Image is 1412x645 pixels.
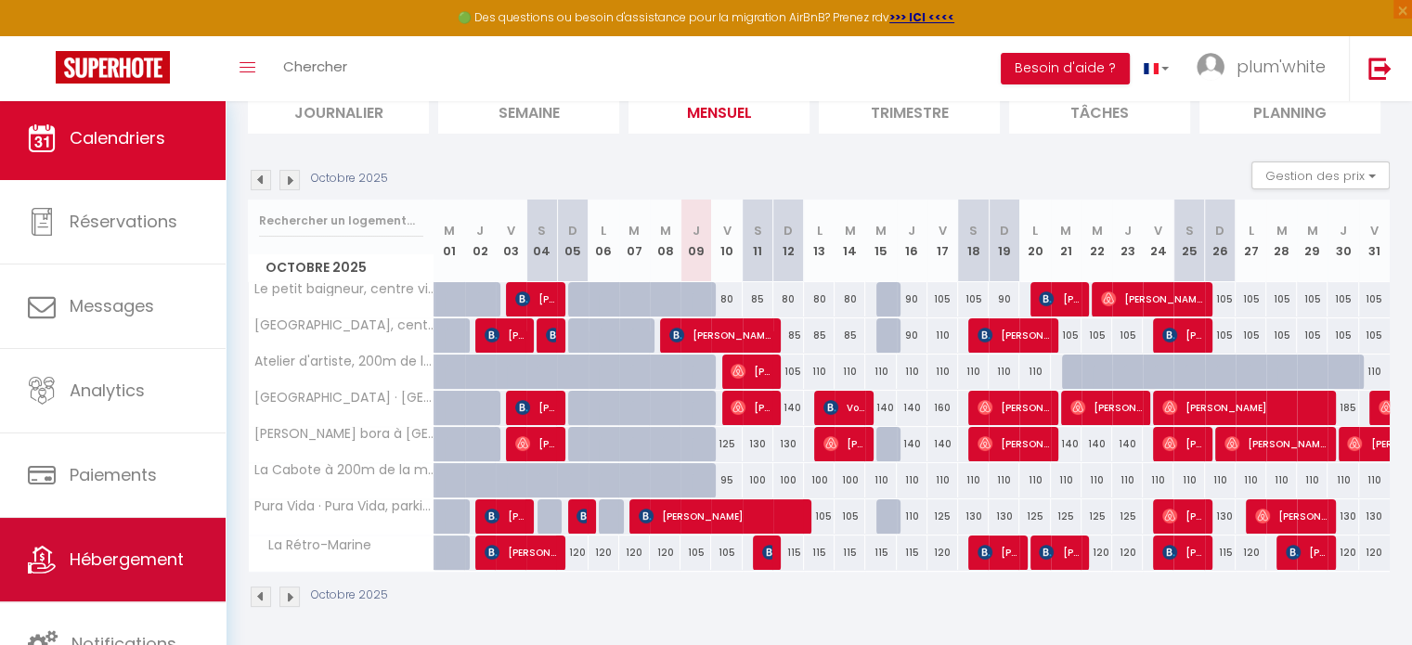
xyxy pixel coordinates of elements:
[1359,535,1390,570] div: 120
[1297,463,1328,497] div: 110
[958,282,989,316] div: 105
[269,36,361,101] a: Chercher
[743,463,773,497] div: 100
[1328,318,1358,353] div: 105
[897,535,927,570] div: 115
[978,317,1049,353] span: [PERSON_NAME]
[711,535,742,570] div: 105
[989,200,1019,282] th: 19
[1328,282,1358,316] div: 105
[252,282,437,296] span: Le petit baigneur, centre ville, 300m de la mer
[1112,318,1143,353] div: 105
[978,535,1018,570] span: [PERSON_NAME]
[897,427,927,461] div: 140
[927,282,958,316] div: 105
[1359,282,1390,316] div: 105
[819,88,1000,134] li: Trimestre
[557,200,588,282] th: 05
[1359,355,1390,389] div: 110
[927,427,958,461] div: 140
[1205,463,1236,497] div: 110
[875,222,887,239] abbr: M
[743,282,773,316] div: 85
[1162,390,1326,425] span: [PERSON_NAME]
[1205,282,1236,316] div: 105
[835,355,865,389] div: 110
[1143,463,1173,497] div: 110
[1215,222,1224,239] abbr: D
[731,354,771,389] span: [PERSON_NAME]
[1162,317,1203,353] span: [PERSON_NAME]
[1266,463,1297,497] div: 110
[927,391,958,425] div: 160
[835,499,865,534] div: 105
[1266,282,1297,316] div: 105
[897,282,927,316] div: 90
[1060,222,1071,239] abbr: M
[619,535,650,570] div: 120
[693,222,700,239] abbr: J
[1173,200,1204,282] th: 25
[835,535,865,570] div: 115
[1236,535,1266,570] div: 120
[804,463,835,497] div: 100
[1197,53,1224,81] img: ...
[1359,499,1390,534] div: 130
[252,427,437,441] span: [PERSON_NAME] bora à [GEOGRAPHIC_DATA], 2 minutes à pieds de la mer
[865,391,896,425] div: 140
[680,535,711,570] div: 105
[1328,200,1358,282] th: 30
[311,587,388,604] p: Octobre 2025
[619,200,650,282] th: 07
[927,499,958,534] div: 125
[817,222,823,239] abbr: L
[989,282,1019,316] div: 90
[252,391,437,405] span: [GEOGRAPHIC_DATA] · [GEOGRAPHIC_DATA], places de parking privée
[897,463,927,497] div: 110
[589,200,619,282] th: 06
[845,222,856,239] abbr: M
[1286,535,1327,570] span: [PERSON_NAME]
[259,204,423,238] input: Rechercher un logement...
[978,390,1049,425] span: [PERSON_NAME]
[434,200,465,282] th: 01
[1101,281,1203,316] span: [PERSON_NAME]
[1236,200,1266,282] th: 27
[1185,222,1193,239] abbr: S
[1082,535,1112,570] div: 120
[969,222,978,239] abbr: S
[546,317,556,353] span: [PERSON_NAME]
[496,200,526,282] th: 03
[465,200,496,282] th: 02
[1328,391,1358,425] div: 185
[1236,463,1266,497] div: 110
[249,254,434,281] span: Octobre 2025
[1359,463,1390,497] div: 110
[601,222,606,239] abbr: L
[485,498,525,534] span: [PERSON_NAME]
[1143,200,1173,282] th: 24
[958,463,989,497] div: 110
[1370,222,1379,239] abbr: V
[958,200,989,282] th: 18
[773,427,804,461] div: 130
[252,499,437,513] span: Pura Vida · Pura Vida, parking privé, 500m de la mer
[1199,88,1380,134] li: Planning
[538,222,546,239] abbr: S
[1032,222,1038,239] abbr: L
[1297,200,1328,282] th: 29
[804,318,835,353] div: 85
[835,282,865,316] div: 80
[1183,36,1349,101] a: ... plum'white
[773,535,804,570] div: 115
[1205,200,1236,282] th: 26
[1051,499,1082,534] div: 125
[784,222,793,239] abbr: D
[927,535,958,570] div: 120
[754,222,762,239] abbr: S
[70,126,165,149] span: Calendriers
[660,222,671,239] abbr: M
[1255,498,1327,534] span: [PERSON_NAME]
[1001,53,1130,84] button: Besoin d'aide ?
[865,463,896,497] div: 110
